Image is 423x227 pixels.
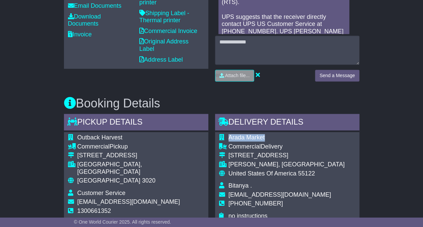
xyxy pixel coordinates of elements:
a: Shipping Label - Thermal printer [139,10,189,24]
a: Invoice [68,31,92,38]
div: Delivery Details [215,114,359,132]
span: [GEOGRAPHIC_DATA] [77,177,140,184]
div: [STREET_ADDRESS] [228,152,345,159]
span: Customer Service [77,190,126,196]
a: Original Address Label [139,38,188,52]
span: Arada Market [228,134,265,141]
h3: Booking Details [64,97,359,110]
span: 3020 [142,177,155,184]
span: United States Of America [228,170,296,177]
div: Pickup Details [64,114,208,132]
a: Address Label [139,56,183,63]
span: Commercial [228,143,261,150]
span: [EMAIL_ADDRESS][DOMAIN_NAME] [77,198,180,205]
div: [GEOGRAPHIC_DATA], [GEOGRAPHIC_DATA] [77,161,204,175]
a: Email Documents [68,2,121,9]
div: [STREET_ADDRESS] [77,152,204,159]
span: no instructions [228,213,268,219]
span: [PHONE_NUMBER] [228,200,283,207]
a: Download Documents [68,13,101,27]
div: Pickup [77,143,204,151]
span: Outback Harvest [77,134,122,141]
span: [EMAIL_ADDRESS][DOMAIN_NAME] [228,191,331,198]
span: © One World Courier 2025. All rights reserved. [74,219,171,225]
span: 1300661352 [77,207,111,214]
div: [PERSON_NAME], [GEOGRAPHIC_DATA] [228,161,345,168]
span: 55122 [298,170,315,177]
a: Commercial Invoice [139,28,197,34]
button: Send a Message [315,70,359,82]
span: Bitanya . [228,182,252,189]
div: Delivery [228,143,345,151]
span: Commercial [77,143,110,150]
